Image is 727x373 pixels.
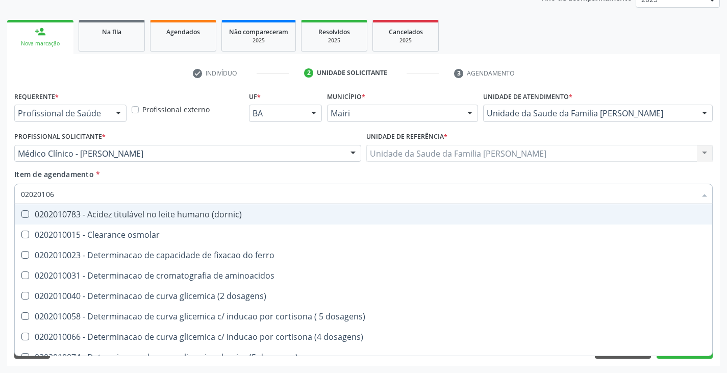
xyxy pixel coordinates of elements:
div: 0202010040 - Determinacao de curva glicemica (2 dosagens) [21,292,706,300]
span: Unidade da Saude da Familia [PERSON_NAME] [487,108,692,118]
span: Cancelados [389,28,423,36]
label: Profissional Solicitante [14,129,106,145]
span: Não compareceram [229,28,288,36]
span: Agendados [166,28,200,36]
span: Mairi [331,108,457,118]
label: Município [327,89,365,105]
span: Item de agendamento [14,169,94,179]
div: 0202010074 - Determinacao de curva glicemica classica (5 dosagens) [21,353,706,361]
div: 0202010066 - Determinacao de curva glicemica c/ inducao por cortisona (4 dosagens) [21,333,706,341]
span: Profissional de Saúde [18,108,106,118]
label: UF [249,89,261,105]
input: Buscar por procedimentos [21,184,696,204]
div: person_add [35,26,46,37]
div: Unidade solicitante [317,68,387,78]
div: 2025 [229,37,288,44]
span: BA [253,108,301,118]
label: Unidade de referência [366,129,447,145]
div: 0202010023 - Determinacao de capacidade de fixacao do ferro [21,251,706,259]
label: Unidade de atendimento [483,89,572,105]
span: Na fila [102,28,121,36]
div: 0202010783 - Acidez titulável no leite humano (dornic) [21,210,706,218]
div: 2025 [309,37,360,44]
div: 2 [304,68,313,78]
span: Resolvidos [318,28,350,36]
div: 2025 [380,37,431,44]
label: Profissional externo [142,104,210,115]
div: 0202010031 - Determinacao de cromatografia de aminoacidos [21,271,706,280]
div: 0202010058 - Determinacao de curva glicemica c/ inducao por cortisona ( 5 dosagens) [21,312,706,320]
div: 0202010015 - Clearance osmolar [21,231,706,239]
span: Médico Clínico - [PERSON_NAME] [18,148,340,159]
div: Nova marcação [14,40,66,47]
label: Requerente [14,89,59,105]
